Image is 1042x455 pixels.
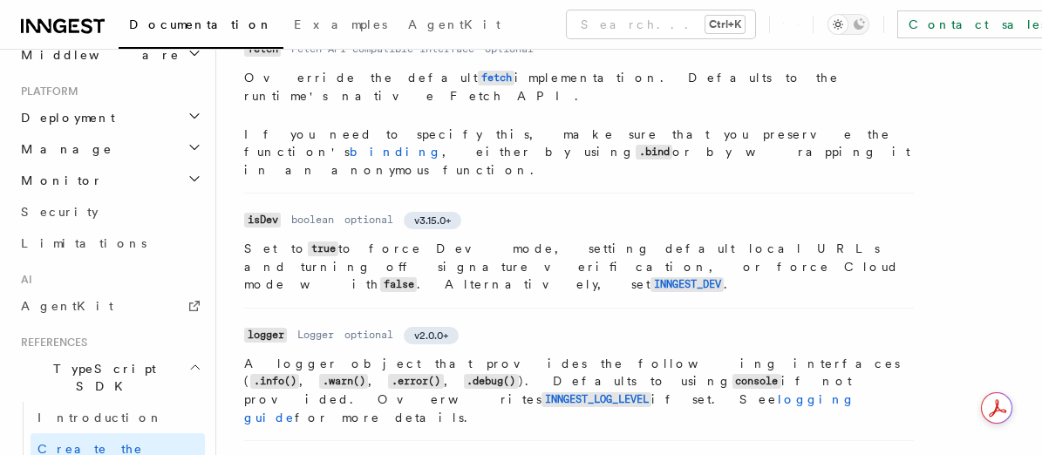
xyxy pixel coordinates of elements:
code: .debug() [464,374,519,389]
a: INNGEST_DEV [650,277,724,291]
button: Middleware [14,39,205,71]
span: Security [21,205,99,219]
a: binding [350,145,442,159]
code: .error() [388,374,443,389]
kbd: Ctrl+K [705,16,745,33]
span: Limitations [21,236,146,250]
a: fetch [478,71,514,85]
code: .warn() [319,374,368,389]
a: Security [14,196,205,227]
span: AI [14,273,32,287]
button: Monitor [14,165,205,196]
span: Manage [14,140,112,158]
dd: optional [344,328,393,342]
button: Manage [14,133,205,165]
button: Search...Ctrl+K [567,10,755,38]
span: References [14,336,87,350]
a: Introduction [31,402,205,433]
code: false [380,277,417,292]
span: TypeScript SDK [14,360,188,395]
a: Limitations [14,227,205,259]
button: TypeScript SDK [14,353,205,402]
a: logging guide [244,392,855,424]
code: isDev [244,213,281,227]
dd: Logger [297,328,334,342]
code: INNGEST_DEV [650,277,724,292]
code: .info() [250,374,299,389]
span: v3.15.0+ [414,214,451,227]
p: Override the default implementation. Defaults to the runtime's native Fetch API. [244,69,914,105]
span: Documentation [129,17,273,31]
span: Introduction [37,411,163,424]
dd: boolean [291,213,334,227]
code: .bind [636,145,672,160]
p: Set to to force Dev mode, setting default local URLs and turning off signature verification, or f... [244,240,914,294]
a: AgentKit [14,290,205,322]
p: If you need to specify this, make sure that you preserve the function's , either by using or by w... [244,126,914,179]
span: AgentKit [21,299,113,313]
code: true [308,241,338,256]
span: Examples [294,17,387,31]
span: Platform [14,85,78,98]
button: Deployment [14,102,205,133]
a: INNGEST_LOG_LEVEL [541,392,651,406]
button: Toggle dark mode [827,14,869,35]
a: AgentKit [398,5,511,47]
code: console [732,374,781,389]
code: logger [244,328,287,343]
span: AgentKit [408,17,501,31]
a: Documentation [119,5,283,49]
a: Examples [283,5,398,47]
span: Monitor [14,172,103,189]
span: v2.0.0+ [414,329,448,343]
span: Middleware [14,46,180,64]
code: INNGEST_LOG_LEVEL [541,392,651,407]
p: A logger object that provides the following interfaces ( , , , ). Defaults to using if not provid... [244,355,914,426]
span: Deployment [14,109,115,126]
dd: optional [344,213,393,227]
